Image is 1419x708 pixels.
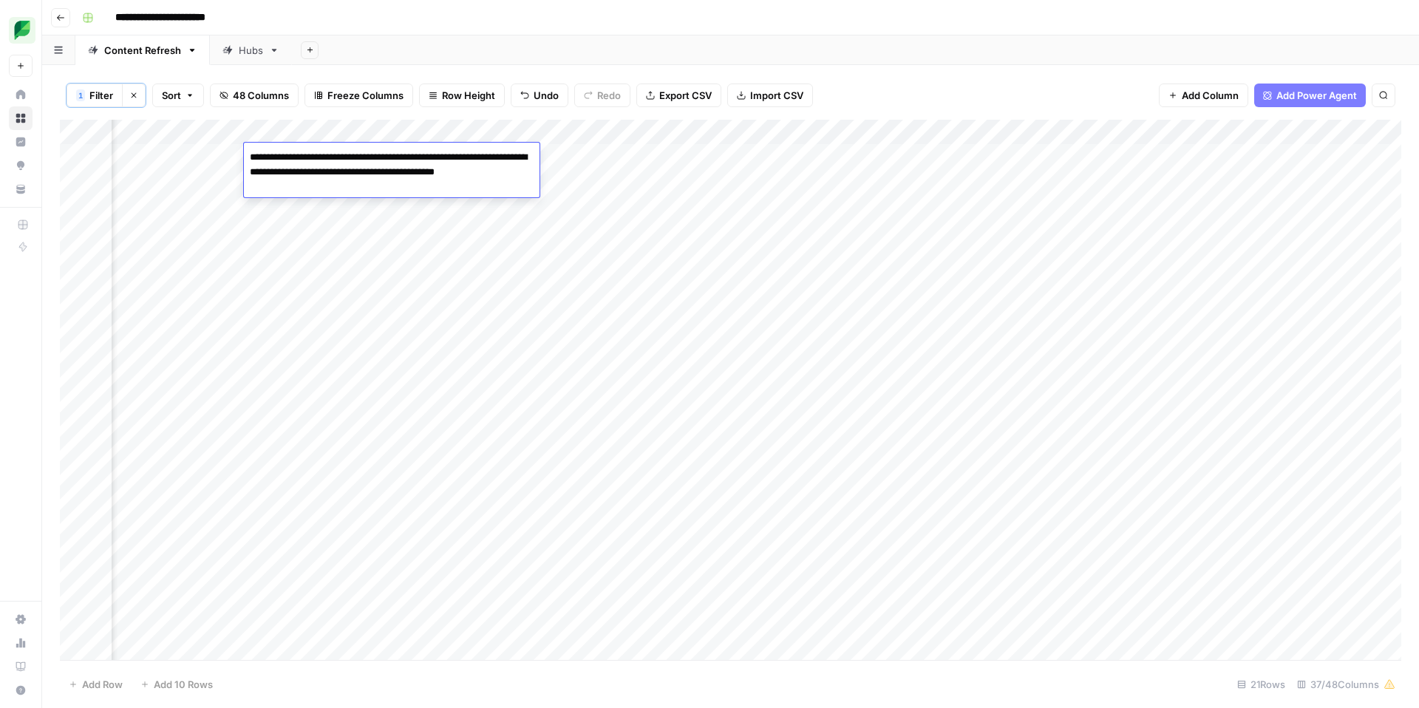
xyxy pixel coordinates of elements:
span: Undo [534,88,559,103]
button: Undo [511,84,568,107]
a: Learning Hub [9,655,33,678]
a: Hubs [210,35,292,65]
span: Redo [597,88,621,103]
a: Opportunities [9,154,33,177]
div: Hubs [239,43,263,58]
a: Your Data [9,177,33,201]
a: Home [9,83,33,106]
span: Sort [162,88,181,103]
div: 21 Rows [1231,673,1291,696]
span: Filter [89,88,113,103]
button: Row Height [419,84,505,107]
button: Add Column [1159,84,1248,107]
span: 48 Columns [233,88,289,103]
span: Add 10 Rows [154,677,213,692]
button: Sort [152,84,204,107]
span: 1 [78,89,83,101]
span: Import CSV [750,88,803,103]
button: Workspace: SproutSocial [9,12,33,49]
button: Import CSV [727,84,813,107]
span: Add Column [1182,88,1239,103]
div: Content Refresh [104,43,181,58]
div: 37/48 Columns [1291,673,1401,696]
a: Settings [9,607,33,631]
button: Help + Support [9,678,33,702]
button: Redo [574,84,630,107]
a: Usage [9,631,33,655]
span: Export CSV [659,88,712,103]
a: Insights [9,130,33,154]
span: Add Power Agent [1276,88,1357,103]
button: 1Filter [67,84,122,107]
button: 48 Columns [210,84,299,107]
img: SproutSocial Logo [9,17,35,44]
span: Add Row [82,677,123,692]
a: Content Refresh [75,35,210,65]
span: Row Height [442,88,495,103]
button: Export CSV [636,84,721,107]
a: Browse [9,106,33,130]
button: Add 10 Rows [132,673,222,696]
span: Freeze Columns [327,88,404,103]
div: 1 [76,89,85,101]
button: Add Row [60,673,132,696]
button: Freeze Columns [304,84,413,107]
button: Add Power Agent [1254,84,1366,107]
